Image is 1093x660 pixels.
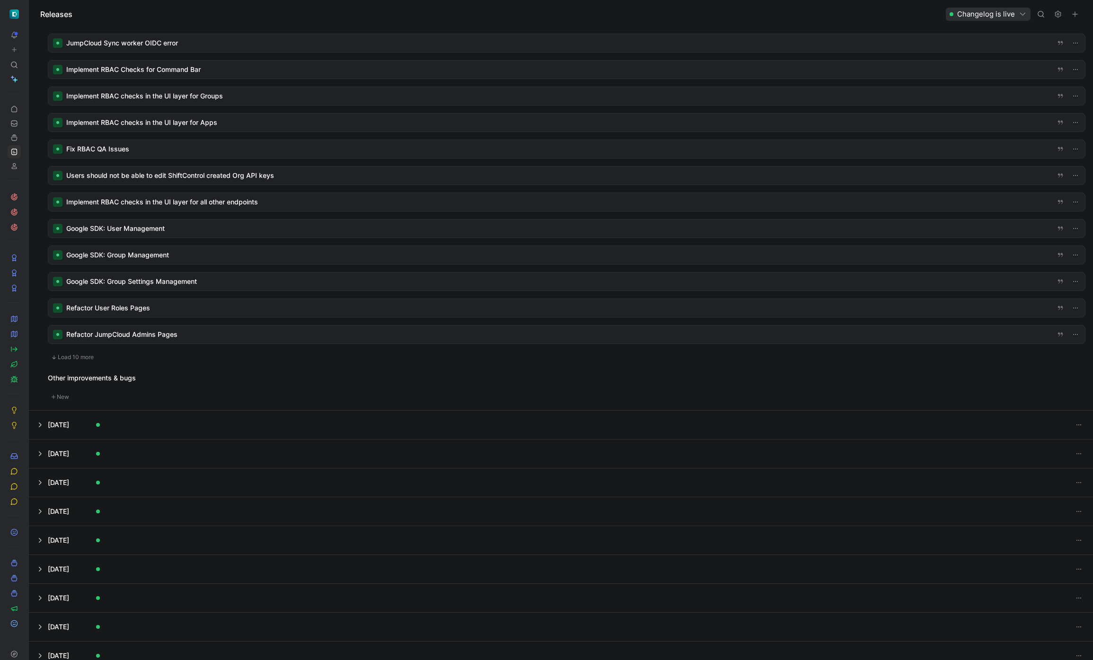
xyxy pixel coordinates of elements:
[946,8,1031,21] button: Changelog is live
[40,9,72,20] h1: Releases
[48,391,72,403] button: New
[48,352,97,363] button: Load 10 more
[9,9,19,19] img: ShiftControl
[8,8,21,21] button: ShiftControl
[48,372,1085,384] div: Other improvements & bugs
